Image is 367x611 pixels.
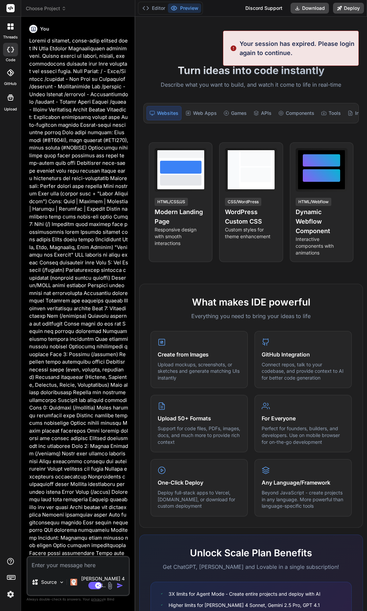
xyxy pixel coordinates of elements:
[240,39,354,57] p: Your session has expired. Please login again to continue.
[155,226,207,247] p: Responsive design with smooth interactions
[158,361,241,381] p: Upload mockups, screenshots, or sketches and generate matching UIs instantly
[4,81,17,87] label: GitHub
[140,3,168,13] button: Editor
[262,425,345,445] p: Perfect for founders, builders, and developers. Use on mobile browser for on-the-go development
[151,312,352,320] p: Everything you need to bring your ideas to life
[151,563,352,571] p: Get ChatGPT, [PERSON_NAME] and Lovable in a single subscription!
[262,414,345,422] h4: For Everyone
[276,106,317,120] div: Components
[91,597,103,601] span: privacy
[59,579,65,585] img: Pick Models
[169,590,320,597] span: 3X limits for Agent Mode - Create entire projects and deploy with AI
[146,106,181,120] div: Websites
[262,478,345,487] h4: Any Language/Framework
[241,3,286,14] div: Discord Support
[5,589,16,600] img: settings
[41,579,57,586] p: Source
[139,64,363,76] h1: Turn ideas into code instantly
[158,414,241,422] h4: Upload 50+ Formats
[80,575,126,589] p: [PERSON_NAME] 4 S..
[27,596,130,603] p: Always double-check its answers. Your in Bind
[4,106,17,112] label: Upload
[296,236,348,256] p: Interactive components with animations
[70,579,77,586] img: Claude 4 Sonnet
[221,106,249,120] div: Games
[318,106,344,120] div: Tools
[106,582,114,590] img: attachment
[225,198,261,206] div: CSS/WordPress
[262,361,345,381] p: Connect repos, talk to your codebase, and provide context to AI for better code generation
[225,207,277,226] h4: WordPress Custom CSS
[158,489,241,509] p: Deploy full-stack apps to Vercel, [DOMAIN_NAME], or download for custom deployment
[168,3,201,13] button: Preview
[158,478,241,487] h4: One-Click Deploy
[251,106,274,120] div: APIs
[225,226,277,240] p: Custom styles for theme enhancement
[333,3,364,14] button: Deploy
[155,207,207,226] h4: Modern Landing Page
[262,350,345,359] h4: GitHub Integration
[230,39,237,57] img: alert
[26,5,66,12] span: Choose Project
[6,57,15,63] label: code
[169,601,320,609] span: Higher limits for [PERSON_NAME] 4 Sonnet, Gemini 2.5 Pro, GPT 4.1
[117,582,123,589] img: icon
[291,3,329,14] button: Download
[151,546,352,560] h2: Unlock Scale Plan Benefits
[40,25,49,32] h6: You
[155,198,188,206] div: HTML/CSS/JS
[158,425,241,445] p: Support for code files, PDFs, images, docs, and much more to provide rich context
[296,207,348,236] h4: Dynamic Webflow Component
[183,106,220,120] div: Web Apps
[3,34,18,40] label: threads
[296,198,331,206] div: HTML/Webflow
[158,350,241,359] h4: Create from Images
[139,81,363,89] p: Describe what you want to build, and watch it come to life in real-time
[262,489,345,509] p: Beyond JavaScript - create projects in any language. More powerful than language-specific tools
[151,295,352,309] h2: What makes IDE powerful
